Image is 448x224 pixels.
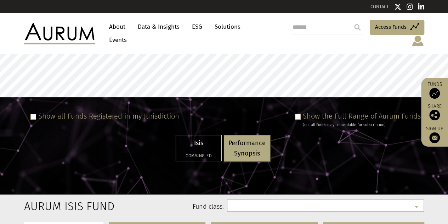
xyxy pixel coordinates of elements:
label: Show the Full Range of Aurum Funds [303,112,421,120]
a: Funds [425,81,444,99]
img: account-icon.svg [411,35,424,47]
p: Performance Synopsis [228,138,266,159]
img: Aurum [24,23,95,44]
p: Isis [181,138,217,148]
label: Fund class: [92,202,224,212]
img: Access Funds [429,88,440,99]
h5: Commingled [181,154,217,158]
label: Show all Funds Registered in my Jurisdiction [38,112,179,120]
img: Share this post [429,110,440,120]
img: Twitter icon [394,3,401,10]
div: Share [425,104,444,120]
img: Sign up to our newsletter [429,132,440,143]
a: Sign up [425,126,444,143]
a: Events [106,33,127,47]
a: Data & Insights [134,20,183,33]
img: Linkedin icon [418,3,424,10]
span: Access Funds [375,23,407,31]
div: (not all Funds may be available for subscription) [303,122,421,128]
a: Access Funds [370,20,424,35]
input: Submit [350,20,364,34]
a: CONTACT [370,4,389,9]
a: ESG [188,20,206,33]
h2: Aurum Isis Fund [24,200,82,213]
a: Solutions [211,20,244,33]
a: About [106,20,129,33]
img: Instagram icon [407,3,413,10]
